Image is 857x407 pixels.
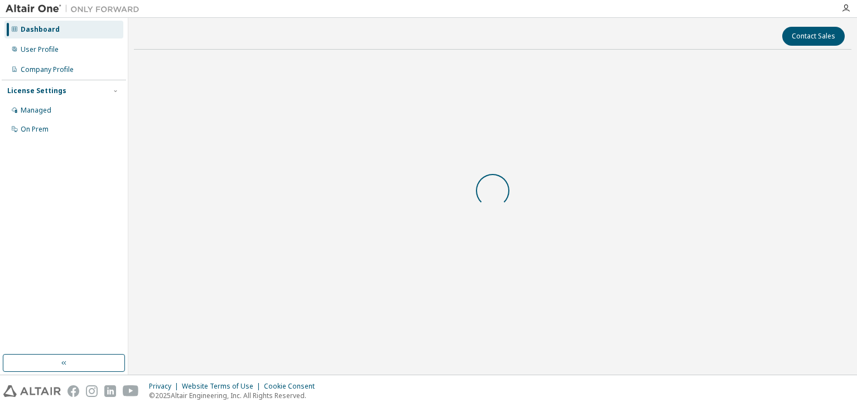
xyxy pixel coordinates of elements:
[21,65,74,74] div: Company Profile
[68,385,79,397] img: facebook.svg
[21,25,60,34] div: Dashboard
[782,27,845,46] button: Contact Sales
[21,45,59,54] div: User Profile
[21,106,51,115] div: Managed
[104,385,116,397] img: linkedin.svg
[3,385,61,397] img: altair_logo.svg
[149,382,182,391] div: Privacy
[7,86,66,95] div: License Settings
[123,385,139,397] img: youtube.svg
[86,385,98,397] img: instagram.svg
[21,125,49,134] div: On Prem
[182,382,264,391] div: Website Terms of Use
[149,391,321,400] p: © 2025 Altair Engineering, Inc. All Rights Reserved.
[264,382,321,391] div: Cookie Consent
[6,3,145,14] img: Altair One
